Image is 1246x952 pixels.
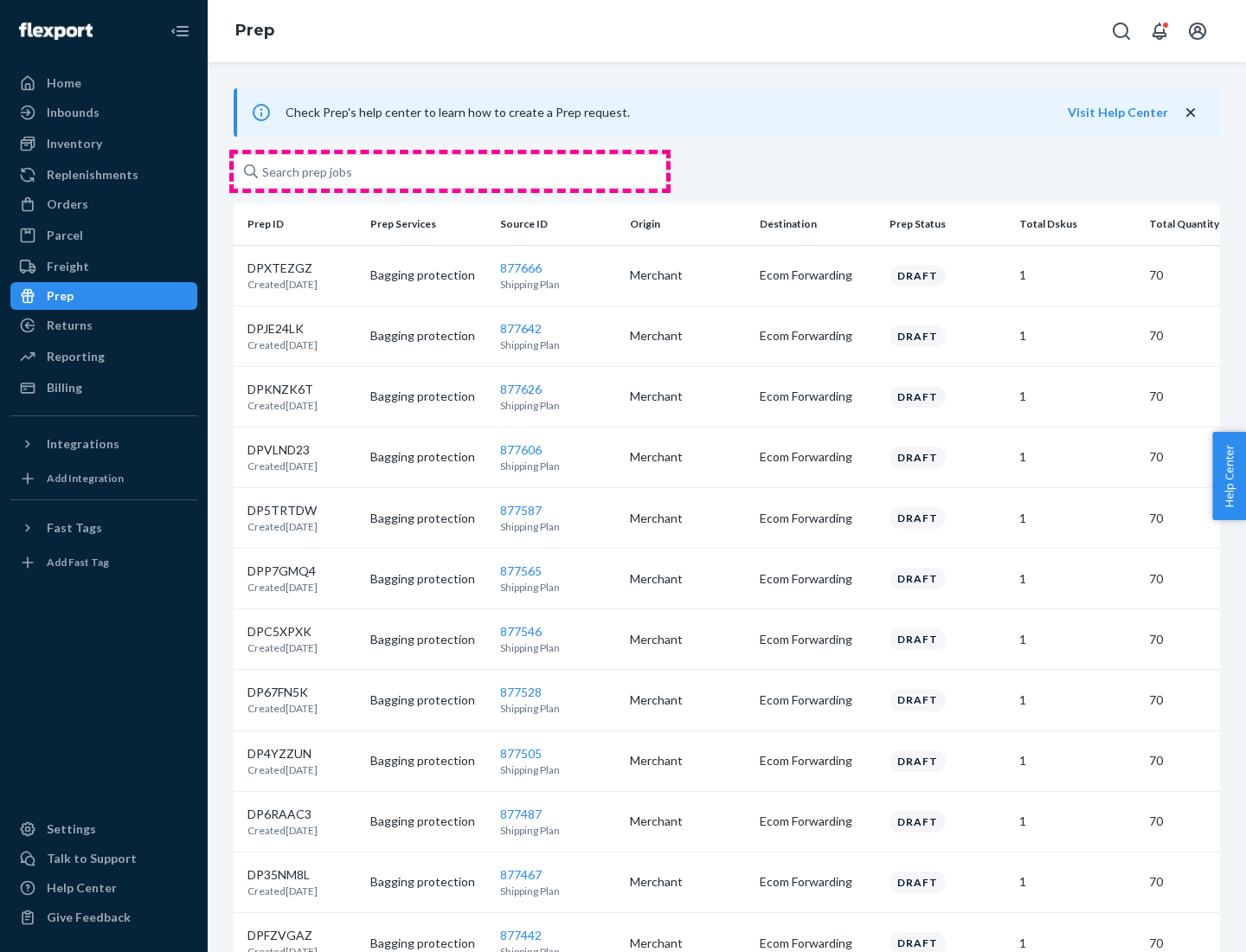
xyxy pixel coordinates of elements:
[370,935,486,952] p: Bagging protection
[247,866,318,884] p: DP35NM8L
[10,374,197,402] a: Billing
[370,388,486,405] p: Bagging protection
[10,312,197,339] a: Returns
[500,823,616,838] p: Shipping Plan
[1104,14,1139,48] button: Open Search Box
[1180,14,1215,48] button: Open account menu
[370,510,486,527] p: Bagging protection
[370,267,486,284] p: Bagging protection
[890,265,946,286] div: Draft
[500,624,542,639] a: 877546
[247,338,318,352] p: Created [DATE]
[235,21,274,40] a: Prep
[10,430,197,458] button: Integrations
[890,507,946,529] div: Draft
[10,190,197,218] a: Orders
[10,69,197,97] a: Home
[760,631,876,648] p: Ecom Forwarding
[47,317,93,334] div: Returns
[760,510,876,527] p: Ecom Forwarding
[10,99,197,126] a: Inbounds
[47,850,137,867] div: Talk to Support
[10,222,197,249] a: Parcel
[890,872,946,893] div: Draft
[47,435,119,453] div: Integrations
[47,379,82,396] div: Billing
[247,277,318,292] p: Created [DATE]
[247,320,318,338] p: DPJE24LK
[890,386,946,408] div: Draft
[47,74,81,92] div: Home
[500,398,616,413] p: Shipping Plan
[753,203,883,245] th: Destination
[247,563,318,580] p: DPP7GMQ4
[1019,327,1135,344] p: 1
[47,879,117,897] div: Help Center
[760,267,876,284] p: Ecom Forwarding
[760,873,876,891] p: Ecom Forwarding
[890,750,946,772] div: Draft
[10,161,197,189] a: Replenishments
[1019,267,1135,284] p: 1
[247,260,318,277] p: DPXTEZGZ
[760,935,876,952] p: Ecom Forwarding
[370,873,486,891] p: Bagging protection
[760,691,876,709] p: Ecom Forwarding
[10,549,197,576] a: Add Fast Tag
[630,267,746,284] p: Merchant
[630,691,746,709] p: Merchant
[500,701,616,716] p: Shipping Plan
[247,381,318,398] p: DPKNZK6T
[890,447,946,468] div: Draft
[890,689,946,711] div: Draft
[247,684,318,701] p: DP67FN5K
[10,845,197,872] a: Talk to Support
[10,465,197,492] a: Add Integration
[890,811,946,833] div: Draft
[247,762,318,777] p: Created [DATE]
[500,807,542,821] a: 877487
[222,6,288,56] ol: breadcrumbs
[1019,935,1135,952] p: 1
[363,203,493,245] th: Prep Services
[890,568,946,589] div: Draft
[1019,691,1135,709] p: 1
[760,448,876,466] p: Ecom Forwarding
[1019,570,1135,588] p: 1
[1068,104,1168,121] button: Visit Help Center
[493,203,623,245] th: Source ID
[47,227,83,244] div: Parcel
[500,382,542,396] a: 877626
[500,338,616,352] p: Shipping Plan
[370,327,486,344] p: Bagging protection
[500,867,542,882] a: 877467
[286,105,630,119] span: Check Prep's help center to learn how to create a Prep request.
[500,459,616,473] p: Shipping Plan
[247,745,318,762] p: DP4YZZUN
[47,287,74,305] div: Prep
[500,580,616,595] p: Shipping Plan
[760,813,876,830] p: Ecom Forwarding
[19,23,93,40] img: Flexport logo
[47,348,105,365] div: Reporting
[630,631,746,648] p: Merchant
[10,874,197,902] a: Help Center
[47,104,100,121] div: Inbounds
[247,806,318,823] p: DP6RAAC3
[630,510,746,527] p: Merchant
[1019,631,1135,648] p: 1
[1012,203,1142,245] th: Total Dskus
[500,928,542,942] a: 877442
[370,448,486,466] p: Bagging protection
[500,321,542,336] a: 877642
[47,820,96,838] div: Settings
[10,130,197,158] a: Inventory
[247,623,318,640] p: DPC5XPXK
[630,752,746,769] p: Merchant
[247,884,318,898] p: Created [DATE]
[760,752,876,769] p: Ecom Forwarding
[630,935,746,952] p: Merchant
[1019,813,1135,830] p: 1
[10,514,197,542] button: Fast Tags
[890,628,946,650] div: Draft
